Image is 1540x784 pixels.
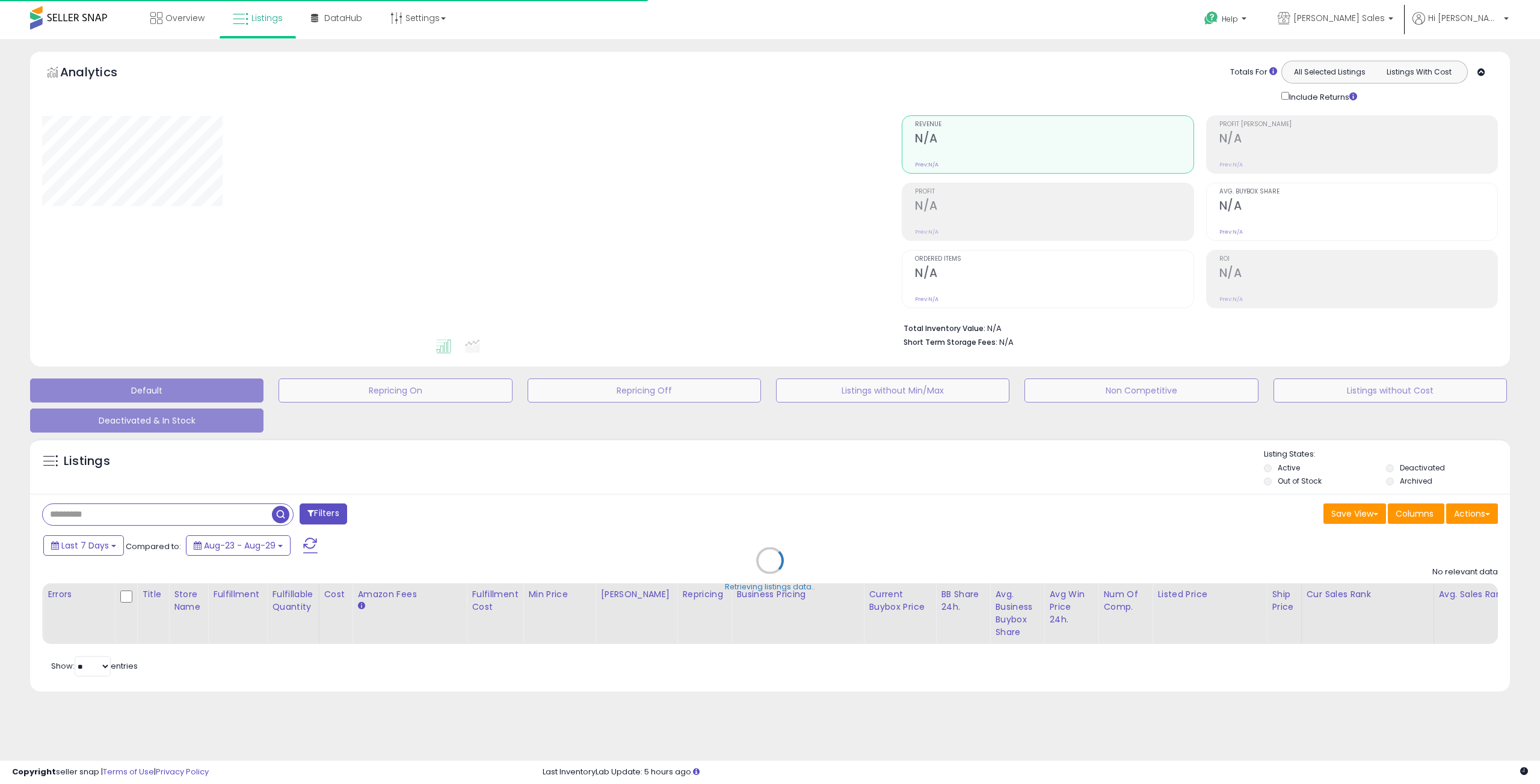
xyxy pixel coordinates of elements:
button: Repricing On [279,378,512,403]
small: Prev: N/A [915,161,938,168]
small: Prev: N/A [915,228,938,236]
h2: N/A [1219,132,1497,148]
a: Help [1195,2,1258,39]
button: Default [30,378,263,403]
span: Profit [PERSON_NAME] [1219,121,1497,128]
a: Hi [PERSON_NAME] [1412,12,1509,39]
small: Prev: N/A [1219,228,1243,236]
span: Hi [PERSON_NAME] [1428,12,1500,24]
h2: N/A [1219,199,1497,215]
div: Include Returns [1272,90,1372,103]
span: Revenue [915,121,1193,128]
button: Repricing Off [528,378,761,403]
button: Non Competitive [1024,378,1258,403]
h2: N/A [1219,266,1497,282]
b: Total Inventory Value: [904,323,985,333]
h2: N/A [915,132,1193,148]
button: All Selected Listings [1285,64,1375,80]
small: Prev: N/A [1219,161,1243,168]
button: Listings With Cost [1374,64,1464,80]
small: Prev: N/A [915,296,938,303]
b: Short Term Storage Fees: [904,337,997,347]
span: N/A [999,336,1014,348]
i: Get Help [1204,11,1219,26]
span: Help [1222,14,1238,24]
h2: N/A [915,266,1193,282]
button: Deactivated & In Stock [30,409,263,433]
h5: Analytics [60,64,141,84]
span: Overview [165,12,205,24]
span: Listings [251,12,283,24]
span: Ordered Items [915,256,1193,263]
span: ROI [1219,256,1497,263]
span: Profit [915,189,1193,195]
span: DataHub [324,12,362,24]
span: [PERSON_NAME] Sales [1293,12,1385,24]
button: Listings without Cost [1274,378,1507,403]
small: Prev: N/A [1219,296,1243,303]
span: Avg. Buybox Share [1219,189,1497,195]
li: N/A [904,320,1489,335]
div: Retrieving listings data.. [725,582,815,592]
div: Totals For [1230,67,1277,78]
h2: N/A [915,199,1193,215]
button: Listings without Min/Max [776,378,1009,403]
